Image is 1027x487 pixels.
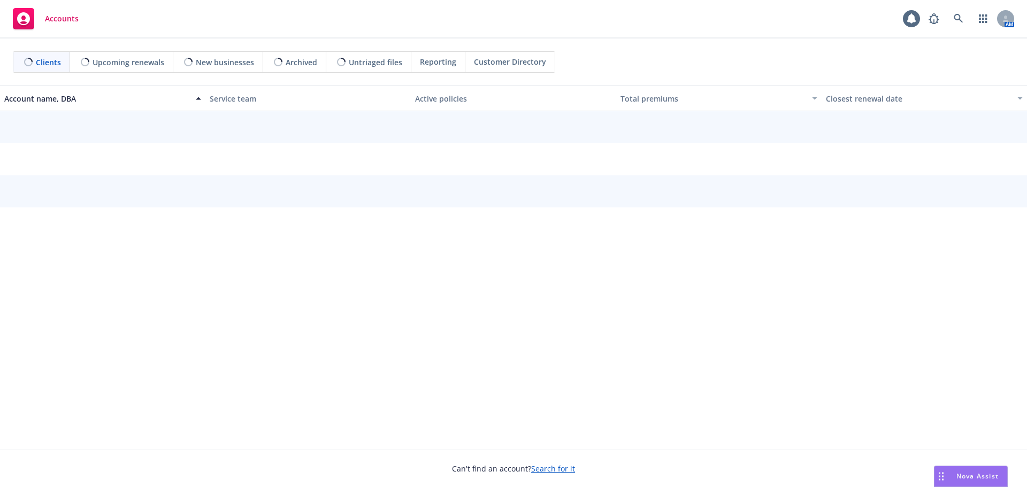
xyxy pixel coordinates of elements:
span: Archived [286,57,317,68]
div: Active policies [415,93,612,104]
div: Total premiums [620,93,806,104]
a: Switch app [972,8,994,29]
a: Report a Bug [923,8,945,29]
a: Search [948,8,969,29]
span: Untriaged files [349,57,402,68]
a: Search for it [531,463,575,474]
div: Account name, DBA [4,93,189,104]
button: Service team [205,86,411,111]
span: Accounts [45,14,79,23]
button: Total premiums [616,86,822,111]
span: Customer Directory [474,56,546,67]
a: Accounts [9,4,83,34]
div: Service team [210,93,407,104]
button: Closest renewal date [822,86,1027,111]
span: Clients [36,57,61,68]
span: Reporting [420,56,456,67]
span: New businesses [196,57,254,68]
span: Upcoming renewals [93,57,164,68]
button: Active policies [411,86,616,111]
button: Nova Assist [934,466,1008,487]
span: Can't find an account? [452,463,575,474]
span: Nova Assist [956,471,999,481]
div: Closest renewal date [826,93,1011,104]
div: Drag to move [934,466,948,486]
